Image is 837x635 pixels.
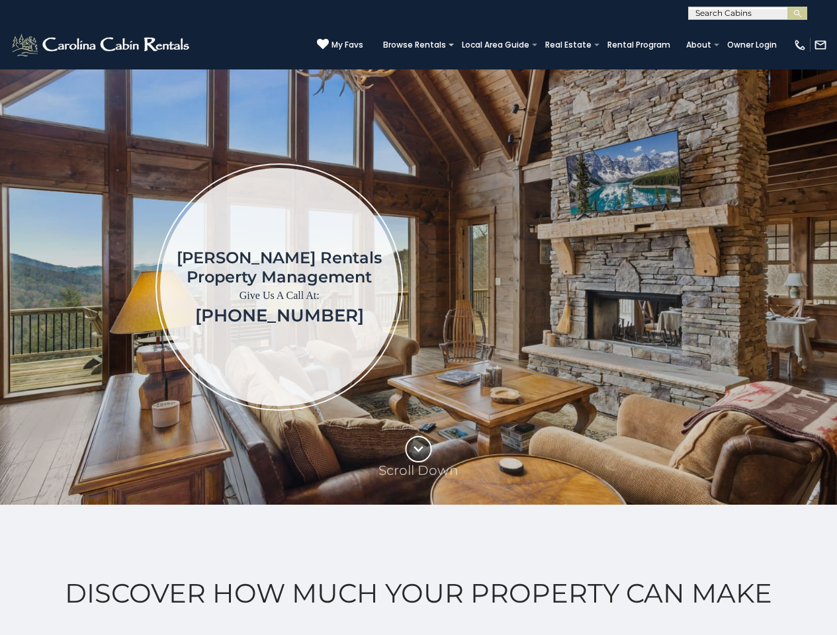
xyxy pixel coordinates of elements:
img: White-1-2.png [10,32,193,58]
p: Give Us A Call At: [177,286,382,305]
a: Owner Login [721,36,783,54]
a: Browse Rentals [376,36,453,54]
img: phone-regular-white.png [793,38,807,52]
a: Rental Program [601,36,677,54]
a: [PHONE_NUMBER] [195,305,364,326]
a: About [680,36,718,54]
a: Real Estate [539,36,598,54]
p: Scroll Down [378,462,459,478]
a: My Favs [317,38,363,52]
a: Local Area Guide [455,36,536,54]
h2: Discover How Much Your Property Can Make [33,578,804,609]
h1: [PERSON_NAME] Rentals Property Management [177,248,382,286]
span: My Favs [331,39,363,51]
img: mail-regular-white.png [814,38,827,52]
iframe: New Contact Form [539,108,818,465]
